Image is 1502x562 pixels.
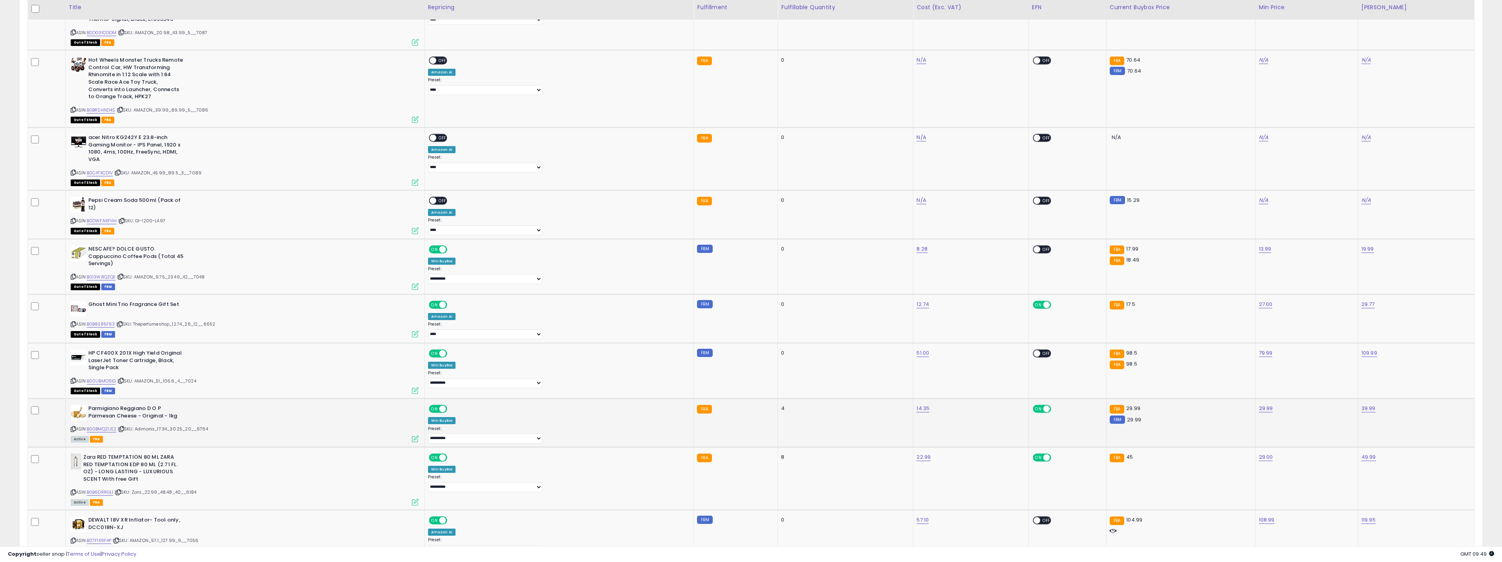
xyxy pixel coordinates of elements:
[71,39,100,46] span: All listings that are currently out of stock and unavailable for purchase on Amazon
[428,146,456,153] div: Amazon AI
[113,537,199,544] span: | SKU: AMAZON_57.1_127.99_9__7056
[1110,245,1124,254] small: FBA
[1110,361,1124,369] small: FBA
[8,551,136,558] div: seller snap | |
[430,350,439,357] span: ON
[87,218,117,224] a: B0DWFNXFHH
[71,405,419,441] div: ASIN:
[71,57,419,122] div: ASIN:
[1259,245,1271,253] a: 13.99
[71,284,100,290] span: All listings that are currently out of stock and unavailable for purchase on Amazon
[697,3,774,11] div: Fulfillment
[101,228,115,234] span: FBA
[436,198,449,204] span: OFF
[1259,300,1273,308] a: 27.00
[1110,405,1124,414] small: FBA
[430,406,439,412] span: ON
[87,274,116,280] a: B013W8QZQE
[1259,349,1273,357] a: 79.99
[1040,517,1053,524] span: OFF
[71,134,86,150] img: 41ODf2iJyKL._SL40_.jpg
[428,417,456,424] div: Win BuyBox
[83,454,179,485] b: Zara RED TEMPTATION 80 ML ZARA RED TEMPTATION EDP 80 ML (2.71 FL. OZ) - LONG LASTING - LUXURIOUS ...
[101,284,115,290] span: FBM
[1110,454,1124,462] small: FBA
[446,406,458,412] span: OFF
[697,349,712,357] small: FBM
[430,302,439,308] span: ON
[114,170,201,176] span: | SKU: AMAZON_45.99_89.5_3__7089
[71,117,100,123] span: All listings that are currently out of stock and unavailable for purchase on Amazon
[1040,246,1053,253] span: OFF
[118,426,208,432] span: | SKU: Adimaria_17.34_30.25_20__6764
[428,474,688,492] div: Preset:
[71,301,419,337] div: ASIN:
[1110,256,1124,265] small: FBA
[87,170,113,176] a: B0C4TXCD1V
[1110,196,1125,204] small: FBM
[1032,3,1103,11] div: EFN
[1040,135,1053,141] span: OFF
[446,302,458,308] span: OFF
[1034,454,1043,461] span: ON
[8,550,37,558] strong: Copyright
[428,322,688,339] div: Preset:
[1034,302,1043,308] span: ON
[917,453,931,461] a: 22.99
[71,350,419,393] div: ASIN:
[1126,349,1137,357] span: 98.5
[1361,516,1376,524] a: 119.95
[917,349,929,357] a: 51.00
[90,436,103,443] span: FBA
[1361,3,1471,11] div: [PERSON_NAME]
[1361,245,1374,253] a: 19.99
[88,405,184,421] b: Parmigiano Reggiano D O P Parmesan Cheese - Original - 1kg
[71,301,86,317] img: 41kGA1bPxpL._SL40_.jpg
[71,134,419,185] div: ASIN:
[781,454,907,461] div: 8
[1460,550,1494,558] span: 2025-10-10 09:49 GMT
[781,134,907,141] div: 0
[71,436,89,443] span: All listings currently available for purchase on Amazon
[428,77,688,95] div: Preset:
[1361,56,1371,64] a: N/A
[87,107,115,113] a: B0BRSHND4S
[1110,516,1124,525] small: FBA
[917,3,1025,11] div: Cost (Exc. VAT)
[697,516,712,524] small: FBM
[88,516,184,533] b: DEWALT 18V XR Inflator- Tool only, DCC018N-XJ
[1126,300,1135,308] span: 17.5
[88,134,184,165] b: acer Nitro KG242Y E 23.8-inch Gaming Monitor - IPS Panel, 1920 x 1080, 4ms, 100Hz, FreeSync, HDMI...
[1034,406,1043,412] span: ON
[697,57,712,65] small: FBA
[1361,453,1376,461] a: 49.99
[428,426,688,444] div: Preset:
[436,57,449,64] span: OFF
[87,537,112,544] a: B07F1X9F4P
[1259,134,1268,141] a: N/A
[1126,453,1133,461] span: 45
[430,454,439,461] span: ON
[428,218,688,235] div: Preset:
[781,516,907,524] div: 0
[781,245,907,253] div: 0
[88,350,184,373] b: HP CF400X 201X High Yield Original LaserJet Toner Cartridge, Black, Single Pack
[87,489,113,496] a: B0B6DRRGL1
[116,321,216,327] span: | SKU: Theperfumeshop_12.74_26_12__6652
[1361,405,1376,412] a: 39.99
[71,454,81,469] img: 21cOZAefGoL._SL40_.jpg
[71,179,100,186] span: All listings that are currently out of stock and unavailable for purchase on Amazon
[446,246,458,253] span: OFF
[87,378,116,384] a: B00UBMO61G
[428,266,688,284] div: Preset:
[118,29,208,36] span: | SKU: AMAZON_20.98_43.99_5__7087
[917,196,926,204] a: N/A
[917,134,926,141] a: N/A
[428,370,688,388] div: Preset:
[917,300,929,308] a: 12.74
[71,499,89,506] span: All listings currently available for purchase on Amazon
[117,378,196,384] span: | SKU: AMAZON_51_106.6_4__7024
[71,331,100,338] span: All listings that are currently out of stock and unavailable for purchase on Amazon
[1259,3,1355,11] div: Min Price
[101,331,115,338] span: FBM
